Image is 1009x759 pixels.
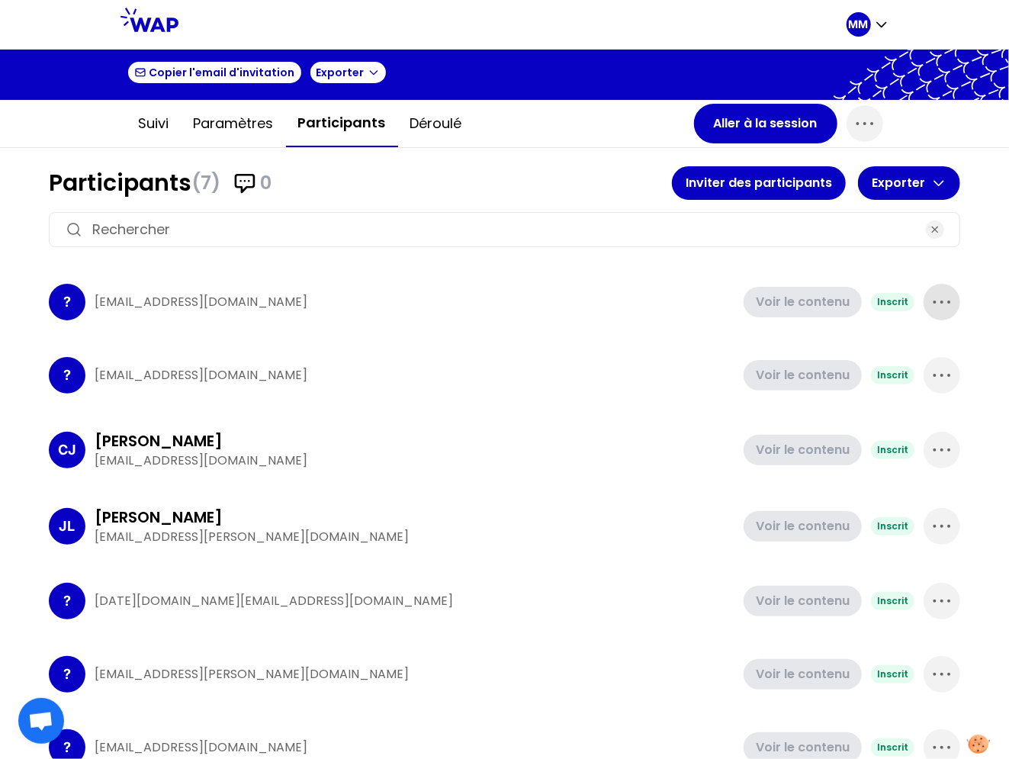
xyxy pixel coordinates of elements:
button: Inviter des participants [672,166,846,200]
button: Voir le contenu [744,586,862,616]
p: [EMAIL_ADDRESS][DOMAIN_NAME] [95,293,734,311]
h3: [PERSON_NAME] [95,430,223,452]
button: Voir le contenu [744,287,862,317]
button: Voir le contenu [744,511,862,542]
h3: [PERSON_NAME] [95,507,223,528]
div: Inscrit [871,441,914,459]
button: Copier l'email d'invitation [127,60,303,85]
div: Inscrit [871,592,914,610]
p: JL [59,516,76,537]
p: ? [63,590,71,612]
p: [EMAIL_ADDRESS][PERSON_NAME][DOMAIN_NAME] [95,528,734,546]
button: Déroulé [398,101,474,146]
div: Ouvrir le chat [18,698,64,744]
input: Rechercher [92,219,917,240]
button: Voir le contenu [744,659,862,690]
p: [EMAIL_ADDRESS][DOMAIN_NAME] [95,738,734,757]
button: Voir le contenu [744,435,862,465]
p: [EMAIL_ADDRESS][PERSON_NAME][DOMAIN_NAME] [95,665,734,683]
p: [EMAIL_ADDRESS][DOMAIN_NAME] [95,366,734,384]
button: Paramètres [182,101,286,146]
p: ? [63,664,71,685]
button: Participants [286,100,398,147]
p: [DATE][DOMAIN_NAME][EMAIL_ADDRESS][DOMAIN_NAME] [95,592,734,610]
div: Inscrit [871,517,914,535]
button: MM [847,12,889,37]
p: ? [63,291,71,313]
button: Exporter [309,60,387,85]
div: Inscrit [871,665,914,683]
button: Voir le contenu [744,360,862,391]
div: Inscrit [871,293,914,311]
p: [EMAIL_ADDRESS][DOMAIN_NAME] [95,452,734,470]
h1: Participants [49,169,672,197]
button: Suivi [127,101,182,146]
span: 0 [260,171,272,195]
button: Exporter [858,166,960,200]
span: (7) [191,171,220,195]
div: Inscrit [871,366,914,384]
button: Aller à la session [694,104,837,143]
p: ? [63,737,71,758]
p: CJ [58,439,76,461]
p: ? [63,365,71,386]
div: Inscrit [871,738,914,757]
p: MM [849,17,869,32]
